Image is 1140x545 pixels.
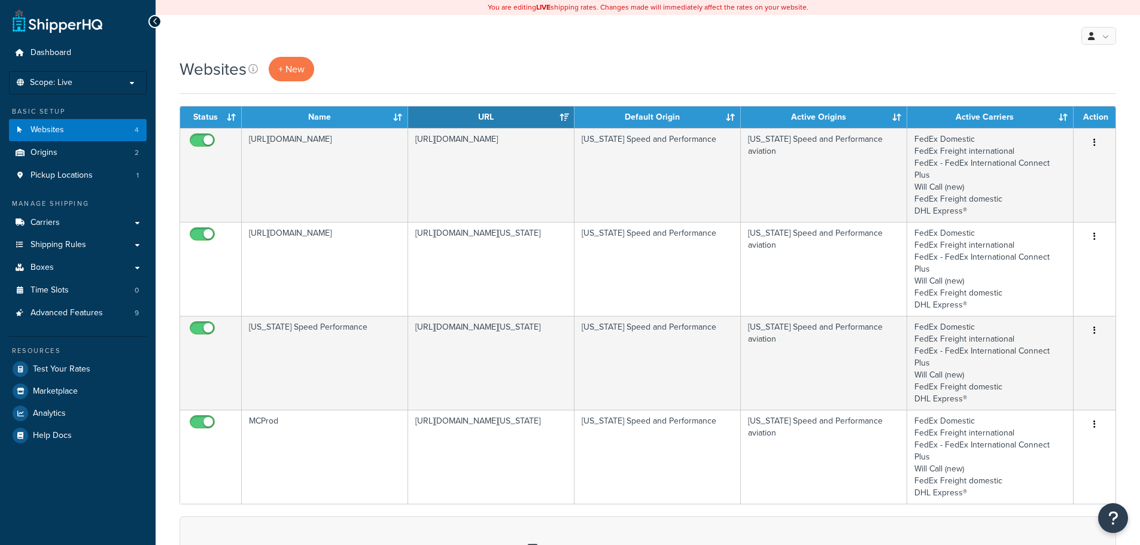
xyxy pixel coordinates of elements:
[907,222,1074,316] td: FedEx Domestic FedEx Freight international FedEx - FedEx International Connect Plus Will Call (ne...
[9,142,147,164] a: Origins 2
[9,425,147,446] a: Help Docs
[9,106,147,117] div: Basic Setup
[33,431,72,441] span: Help Docs
[741,410,907,504] td: [US_STATE] Speed and Performance aviation
[242,410,408,504] td: MCProd
[242,316,408,410] td: [US_STATE] Speed Performance
[574,316,741,410] td: [US_STATE] Speed and Performance
[9,212,147,234] a: Carriers
[9,257,147,279] a: Boxes
[31,308,103,318] span: Advanced Features
[180,106,242,128] th: Status: activate to sort column ascending
[9,302,147,324] li: Advanced Features
[242,222,408,316] td: [URL][DOMAIN_NAME]
[741,128,907,222] td: [US_STATE] Speed and Performance aviation
[13,9,102,33] a: ShipperHQ Home
[574,106,741,128] th: Default Origin: activate to sort column ascending
[33,364,90,375] span: Test Your Rates
[9,358,147,380] a: Test Your Rates
[9,165,147,187] a: Pickup Locations 1
[408,410,574,504] td: [URL][DOMAIN_NAME][US_STATE]
[269,57,314,81] a: + New
[741,222,907,316] td: [US_STATE] Speed and Performance aviation
[135,285,139,296] span: 0
[278,62,305,76] span: + New
[574,222,741,316] td: [US_STATE] Speed and Performance
[408,106,574,128] th: URL: activate to sort column ascending
[9,380,147,402] a: Marketplace
[135,125,139,135] span: 4
[9,142,147,164] li: Origins
[9,165,147,187] li: Pickup Locations
[574,128,741,222] td: [US_STATE] Speed and Performance
[9,119,147,141] a: Websites 4
[741,316,907,410] td: [US_STATE] Speed and Performance aviation
[9,234,147,256] a: Shipping Rules
[242,106,408,128] th: Name: activate to sort column ascending
[9,403,147,424] a: Analytics
[31,263,54,273] span: Boxes
[135,308,139,318] span: 9
[30,78,72,88] span: Scope: Live
[136,170,139,181] span: 1
[741,106,907,128] th: Active Origins: activate to sort column ascending
[135,148,139,158] span: 2
[33,409,66,419] span: Analytics
[180,57,247,81] h1: Websites
[907,106,1074,128] th: Active Carriers: activate to sort column ascending
[1074,106,1115,128] th: Action
[536,2,551,13] b: LIVE
[242,128,408,222] td: [URL][DOMAIN_NAME]
[9,199,147,209] div: Manage Shipping
[9,346,147,356] div: Resources
[1098,503,1128,533] button: Open Resource Center
[9,302,147,324] a: Advanced Features 9
[9,119,147,141] li: Websites
[31,125,64,135] span: Websites
[31,48,71,58] span: Dashboard
[408,222,574,316] td: [URL][DOMAIN_NAME][US_STATE]
[31,170,93,181] span: Pickup Locations
[31,148,57,158] span: Origins
[907,316,1074,410] td: FedEx Domestic FedEx Freight international FedEx - FedEx International Connect Plus Will Call (ne...
[408,128,574,222] td: [URL][DOMAIN_NAME]
[574,410,741,504] td: [US_STATE] Speed and Performance
[9,42,147,64] a: Dashboard
[9,279,147,302] li: Time Slots
[408,316,574,410] td: [URL][DOMAIN_NAME][US_STATE]
[31,285,69,296] span: Time Slots
[31,240,86,250] span: Shipping Rules
[31,218,60,228] span: Carriers
[33,386,78,397] span: Marketplace
[907,410,1074,504] td: FedEx Domestic FedEx Freight international FedEx - FedEx International Connect Plus Will Call (ne...
[9,279,147,302] a: Time Slots 0
[907,128,1074,222] td: FedEx Domestic FedEx Freight international FedEx - FedEx International Connect Plus Will Call (ne...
